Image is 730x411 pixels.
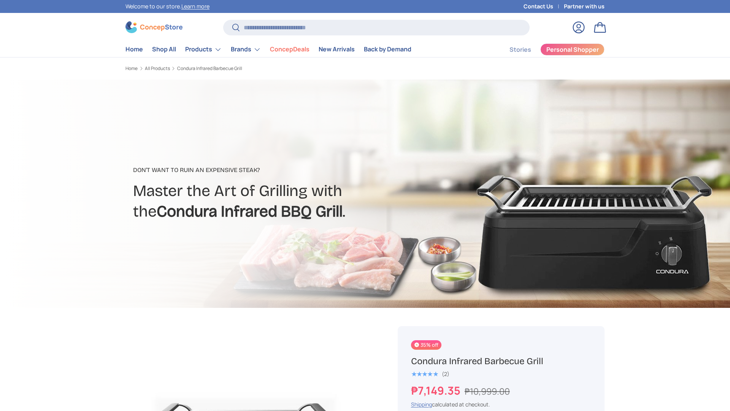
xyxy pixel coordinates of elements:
[231,42,261,57] a: Brands
[364,42,411,57] a: Back by Demand
[157,202,343,221] strong: Condura Infrared BBQ Grill
[181,3,209,10] a: Learn more
[411,369,449,378] a: 5.0 out of 5.0 stars (2)
[411,401,432,408] a: Shipping
[491,42,605,57] nav: Secondary
[564,2,605,11] a: Partner with us
[509,42,531,57] a: Stories
[125,65,379,72] nav: Breadcrumbs
[125,66,138,71] a: Home
[319,42,355,57] a: New Arrivals
[442,371,449,377] div: (2)
[411,371,438,378] div: 5.0 out of 5.0 stars
[181,42,226,57] summary: Products
[411,370,438,378] span: ★★★★★
[546,46,599,53] span: Personal Shopper
[145,66,170,71] a: All Products
[125,2,209,11] p: Welcome to our store.
[133,166,425,175] p: Don't want to ruin an expensive steak?
[226,42,265,57] summary: Brands
[524,2,564,11] a: Contact Us
[465,385,510,397] s: ₱10,999.00
[411,340,441,350] span: 35% off
[411,355,591,367] h1: Condura Infrared Barbecue Grill
[133,181,425,222] h2: Master the Art of Grilling with the .
[270,42,309,57] a: ConcepDeals
[152,42,176,57] a: Shop All
[125,42,143,57] a: Home
[177,66,242,71] a: Condura Infrared Barbecue Grill
[540,43,605,56] a: Personal Shopper
[185,42,222,57] a: Products
[125,21,182,33] img: ConcepStore
[411,400,591,408] div: calculated at checkout.
[125,42,411,57] nav: Primary
[411,383,462,398] strong: ₱7,149.35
